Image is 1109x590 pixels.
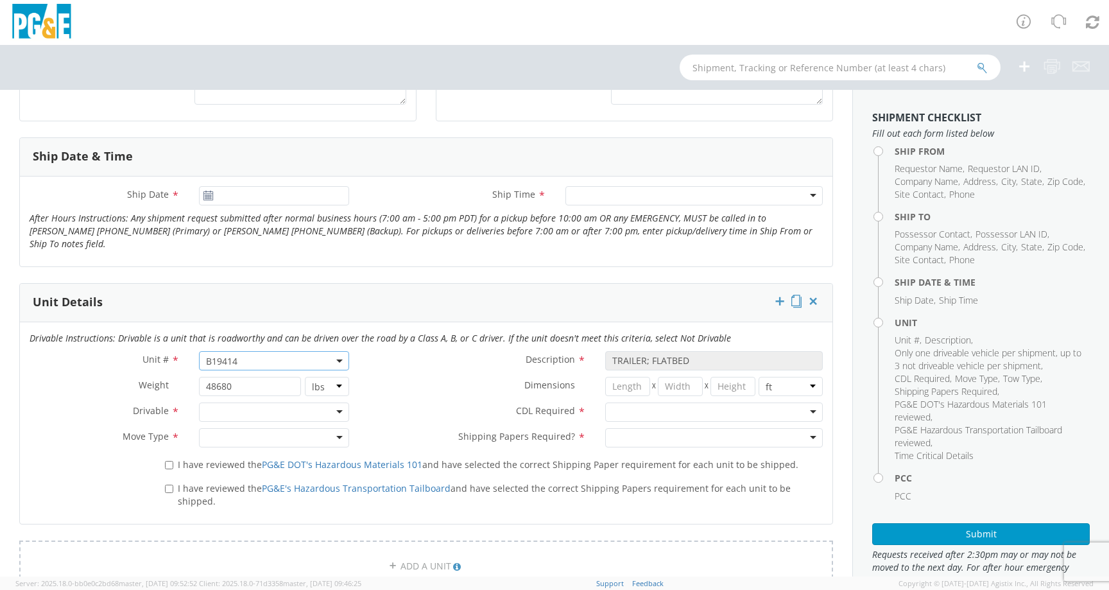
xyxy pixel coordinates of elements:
[895,372,950,385] span: CDL Required
[963,241,998,254] li: ,
[963,175,996,187] span: Address
[526,353,575,365] span: Description
[1047,175,1083,187] span: Zip Code
[895,188,946,201] li: ,
[283,578,361,588] span: master, [DATE] 09:46:25
[119,578,197,588] span: master, [DATE] 09:52:52
[33,296,103,309] h3: Unit Details
[1003,372,1040,385] span: Tow Type
[955,372,1000,385] li: ,
[968,162,1042,175] li: ,
[895,334,922,347] li: ,
[872,127,1090,140] span: Fill out each form listed below
[658,377,703,396] input: Width
[1001,175,1018,188] li: ,
[165,485,173,493] input: I have reviewed thePG&E's Hazardous Transportation Tailboardand have selected the correct Shippin...
[895,424,1087,449] li: ,
[895,424,1062,449] span: PG&E Hazardous Transportation Tailboard reviewed
[895,162,965,175] li: ,
[895,398,1087,424] li: ,
[139,379,169,391] span: Weight
[963,175,998,188] li: ,
[492,188,535,200] span: Ship Time
[895,398,1047,423] span: PG&E DOT's Hazardous Materials 101 reviewed
[895,473,1090,483] h4: PCC
[165,461,173,469] input: I have reviewed thePG&E DOT's Hazardous Materials 101and have selected the correct Shipping Paper...
[596,578,624,588] a: Support
[1001,241,1016,253] span: City
[895,162,963,175] span: Requestor Name
[925,334,973,347] li: ,
[1021,175,1042,187] span: State
[703,377,710,396] span: X
[262,482,451,494] a: PG&E's Hazardous Transportation Tailboard
[955,372,998,385] span: Move Type
[895,188,944,200] span: Site Contact
[178,482,791,507] span: I have reviewed the and have selected the correct Shipping Papers requirement for each unit to be...
[1021,241,1042,253] span: State
[895,228,972,241] li: ,
[1047,175,1085,188] li: ,
[142,353,169,365] span: Unit #
[15,578,197,588] span: Server: 2025.18.0-bb0e0c2bd68
[206,355,342,367] span: B19414
[895,347,1087,372] li: ,
[127,188,169,200] span: Ship Date
[895,277,1090,287] h4: Ship Date & Time
[199,351,349,370] span: B19414
[30,332,731,344] i: Drivable Instructions: Drivable is a unit that is roadworthy and can be driven over the road by a...
[939,294,978,306] span: Ship Time
[895,385,999,398] li: ,
[524,379,575,391] span: Dimensions
[1003,372,1042,385] li: ,
[895,385,997,397] span: Shipping Papers Required
[30,212,812,250] i: After Hours Instructions: Any shipment request submitted after normal business hours (7:00 am - 5...
[895,241,958,253] span: Company Name
[895,241,960,254] li: ,
[895,449,974,462] span: Time Critical Details
[680,55,1001,80] input: Shipment, Tracking or Reference Number (at least 4 chars)
[976,228,1047,240] span: Possessor LAN ID
[1047,241,1085,254] li: ,
[133,404,169,417] span: Drivable
[1001,175,1016,187] span: City
[898,578,1094,589] span: Copyright © [DATE]-[DATE] Agistix Inc., All Rights Reserved
[949,188,975,200] span: Phone
[1047,241,1083,253] span: Zip Code
[895,294,936,307] li: ,
[1021,241,1044,254] li: ,
[895,228,970,240] span: Possessor Contact
[1001,241,1018,254] li: ,
[963,241,996,253] span: Address
[895,254,944,266] span: Site Contact
[976,228,1049,241] li: ,
[605,377,650,396] input: Length
[949,254,975,266] span: Phone
[895,334,920,346] span: Unit #
[895,372,952,385] li: ,
[895,175,960,188] li: ,
[123,430,169,442] span: Move Type
[516,404,575,417] span: CDL Required
[895,490,911,502] span: PCC
[650,377,658,396] span: X
[872,548,1090,587] span: Requests received after 2:30pm may or may not be moved to the next day. For after hour emergency ...
[872,523,1090,545] button: Submit
[895,318,1090,327] h4: Unit
[895,294,934,306] span: Ship Date
[895,254,946,266] li: ,
[178,458,798,471] span: I have reviewed the and have selected the correct Shipping Paper requirement for each unit to be ...
[33,150,133,163] h3: Ship Date & Time
[968,162,1040,175] span: Requestor LAN ID
[632,578,664,588] a: Feedback
[895,347,1081,372] span: Only one driveable vehicle per shipment, up to 3 not driveable vehicle per shipment
[458,430,575,442] span: Shipping Papers Required?
[872,110,981,125] strong: Shipment Checklist
[895,212,1090,221] h4: Ship To
[199,578,361,588] span: Client: 2025.18.0-71d3358
[710,377,755,396] input: Height
[10,4,74,42] img: pge-logo-06675f144f4cfa6a6814.png
[895,175,958,187] span: Company Name
[1021,175,1044,188] li: ,
[895,146,1090,156] h4: Ship From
